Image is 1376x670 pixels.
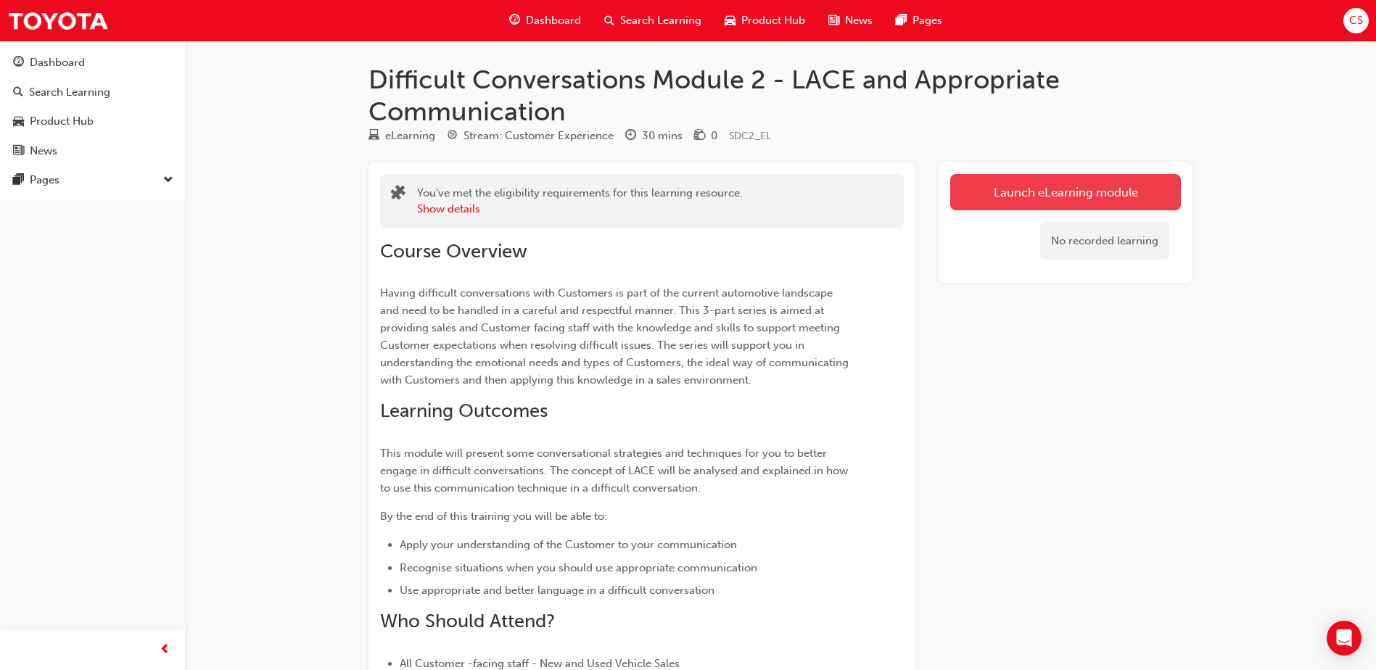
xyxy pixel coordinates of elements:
span: car-icon [725,12,736,30]
span: learningResourceType_ELEARNING-icon [368,130,379,143]
a: Dashboard [6,49,179,76]
span: Having difficult conversations with Customers is part of the current automotive landscape and nee... [380,286,852,386]
span: Who Should Attend? [380,610,555,632]
div: Stream [447,127,614,145]
span: down-icon [163,171,173,190]
span: Learning Outcomes [380,400,548,422]
span: pages-icon [896,12,907,30]
span: guage-icon [13,57,24,70]
span: Pages [912,12,942,29]
a: News [6,138,179,165]
span: Search Learning [620,12,701,29]
div: Search Learning [29,84,110,101]
a: pages-iconPages [884,6,954,36]
span: CS [1349,12,1363,29]
span: guage-icon [509,12,520,30]
div: You've met the eligibility requirements for this learning resource. [417,185,743,218]
span: puzzle-icon [391,186,405,203]
span: clock-icon [625,130,636,143]
div: 30 mins [642,128,683,144]
button: CS [1343,8,1369,33]
div: Open Intercom Messenger [1327,621,1361,655]
div: No recorded learning [1040,222,1169,260]
span: pages-icon [13,174,24,187]
img: Trak [7,4,109,37]
span: Product Hub [741,12,805,29]
span: Apply your understanding of the Customer to your communication [400,538,737,551]
span: search-icon [13,86,23,99]
span: Course Overview [380,240,527,262]
div: Type [368,127,435,145]
button: DashboardSearch LearningProduct HubNews [6,46,179,167]
span: car-icon [13,115,24,128]
div: Dashboard [30,54,85,71]
div: Pages [30,172,59,189]
a: guage-iconDashboard [498,6,593,36]
span: search-icon [604,12,614,30]
span: news-icon [13,145,24,158]
span: All Customer -facing staff - New and Used Vehicle Sales [400,657,680,670]
a: news-iconNews [817,6,884,36]
span: Learning resource code [729,130,771,142]
a: Search Learning [6,79,179,106]
span: By the end of this training you will be able to: [380,510,607,523]
a: Launch eLearning module [950,174,1181,210]
div: News [30,143,57,160]
span: Use appropriate and better language in a difficult conversation [400,584,714,597]
span: This module will present some conversational strategies and techniques for you to better engage i... [380,447,851,495]
div: eLearning [385,128,435,144]
div: Duration [625,127,683,145]
a: search-iconSearch Learning [593,6,713,36]
a: Product Hub [6,108,179,135]
button: Pages [6,167,179,194]
span: News [845,12,873,29]
span: money-icon [694,130,705,143]
div: Product Hub [30,113,94,130]
span: news-icon [828,12,839,30]
div: Stream: Customer Experience [464,128,614,144]
a: car-iconProduct Hub [713,6,817,36]
h1: Difficult Conversations Module 2 - LACE and Appropriate Communication [368,64,1192,127]
button: Show details [417,201,480,218]
span: Recognise situations when you should use appropriate communication [400,561,757,574]
span: target-icon [447,130,458,143]
span: prev-icon [160,641,170,659]
div: Price [694,127,717,145]
span: Dashboard [526,12,581,29]
div: 0 [711,128,717,144]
